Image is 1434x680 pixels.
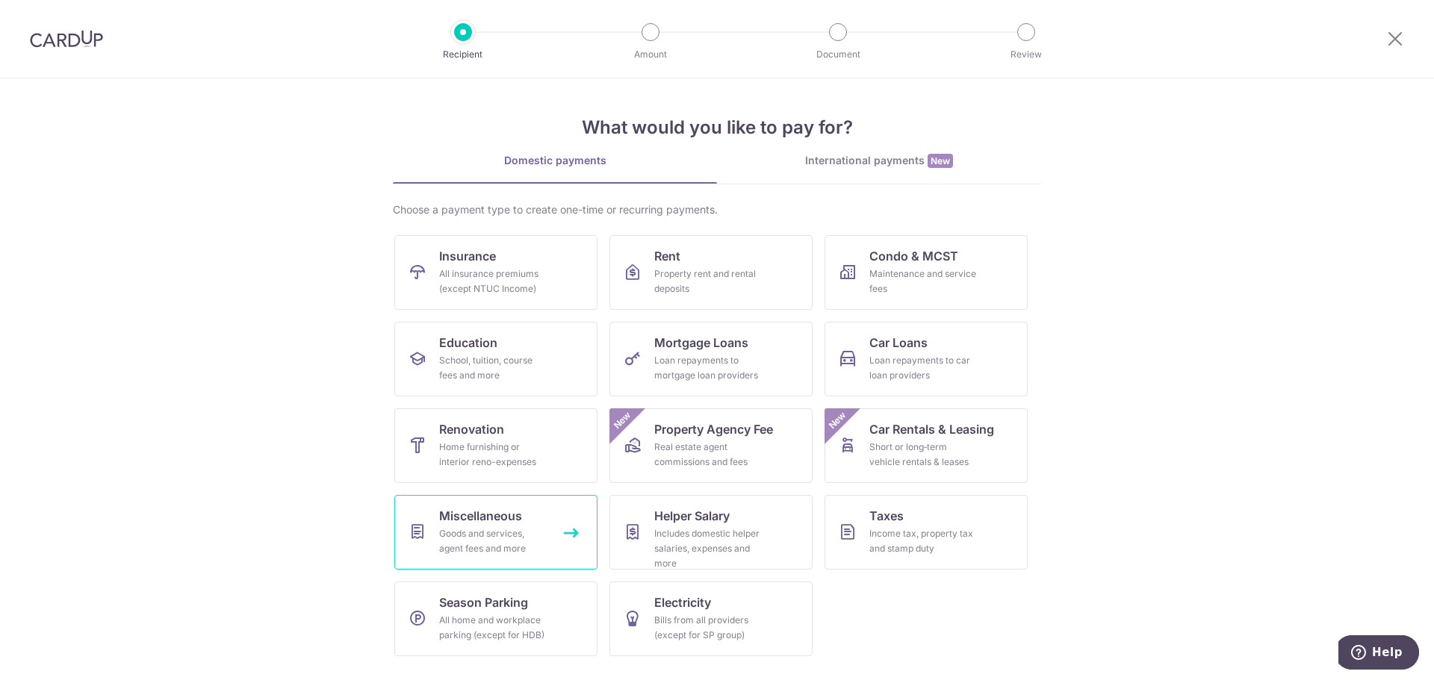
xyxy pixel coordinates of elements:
[869,334,928,352] span: Car Loans
[439,420,504,438] span: Renovation
[439,247,496,265] span: Insurance
[439,334,497,352] span: Education
[869,507,904,525] span: Taxes
[869,247,958,265] span: Condo & MCST
[439,353,547,383] div: School, tuition, course fees and more
[825,322,1028,396] a: Car LoansLoan repayments to car loan providers
[609,322,813,396] a: Mortgage LoansLoan repayments to mortgage loan providers
[825,408,1028,483] a: Car Rentals & LeasingShort or long‑term vehicle rentals & leasesNew
[394,581,597,656] a: Season ParkingAll home and workplace parking (except for HDB)
[1338,635,1419,673] iframe: Opens a widget where you can find more information
[439,593,528,611] span: Season Parking
[394,408,597,483] a: RenovationHome furnishing or interior reno-expenses
[654,440,762,470] div: Real estate agent commissions and fees
[869,266,977,296] div: Maintenance and service fees
[393,153,717,168] div: Domestic payments
[393,114,1041,141] h4: What would you like to pay for?
[971,47,1081,62] p: Review
[609,581,813,656] a: ElectricityBills from all providers (except for SP group)
[654,420,773,438] span: Property Agency Fee
[654,593,711,611] span: Electricity
[654,507,730,525] span: Helper Salary
[869,420,994,438] span: Car Rentals & Leasing
[654,526,762,571] div: Includes domestic helper salaries, expenses and more
[825,495,1028,570] a: TaxesIncome tax, property tax and stamp duty
[654,613,762,643] div: Bills from all providers (except for SP group)
[439,440,547,470] div: Home furnishing or interior reno-expenses
[869,440,977,470] div: Short or long‑term vehicle rentals & leases
[34,10,64,24] span: Help
[595,47,706,62] p: Amount
[439,266,547,296] div: All insurance premiums (except NTUC Income)
[610,408,635,433] span: New
[825,408,850,433] span: New
[609,235,813,310] a: RentProperty rent and rental deposits
[408,47,518,62] p: Recipient
[654,247,680,265] span: Rent
[394,235,597,310] a: InsuranceAll insurance premiums (except NTUC Income)
[439,507,522,525] span: Miscellaneous
[394,495,597,570] a: MiscellaneousGoods and services, agent fees and more
[609,408,813,483] a: Property Agency FeeReal estate agent commissions and feesNew
[30,30,103,48] img: CardUp
[783,47,893,62] p: Document
[654,334,748,352] span: Mortgage Loans
[654,353,762,383] div: Loan repayments to mortgage loan providers
[394,322,597,396] a: EducationSchool, tuition, course fees and more
[393,202,1041,217] div: Choose a payment type to create one-time or recurring payments.
[825,235,1028,310] a: Condo & MCSTMaintenance and service fees
[654,266,762,296] div: Property rent and rental deposits
[439,526,547,556] div: Goods and services, agent fees and more
[717,153,1041,169] div: International payments
[869,353,977,383] div: Loan repayments to car loan providers
[609,495,813,570] a: Helper SalaryIncludes domestic helper salaries, expenses and more
[439,613,547,643] div: All home and workplace parking (except for HDB)
[869,526,977,556] div: Income tax, property tax and stamp duty
[928,154,953,168] span: New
